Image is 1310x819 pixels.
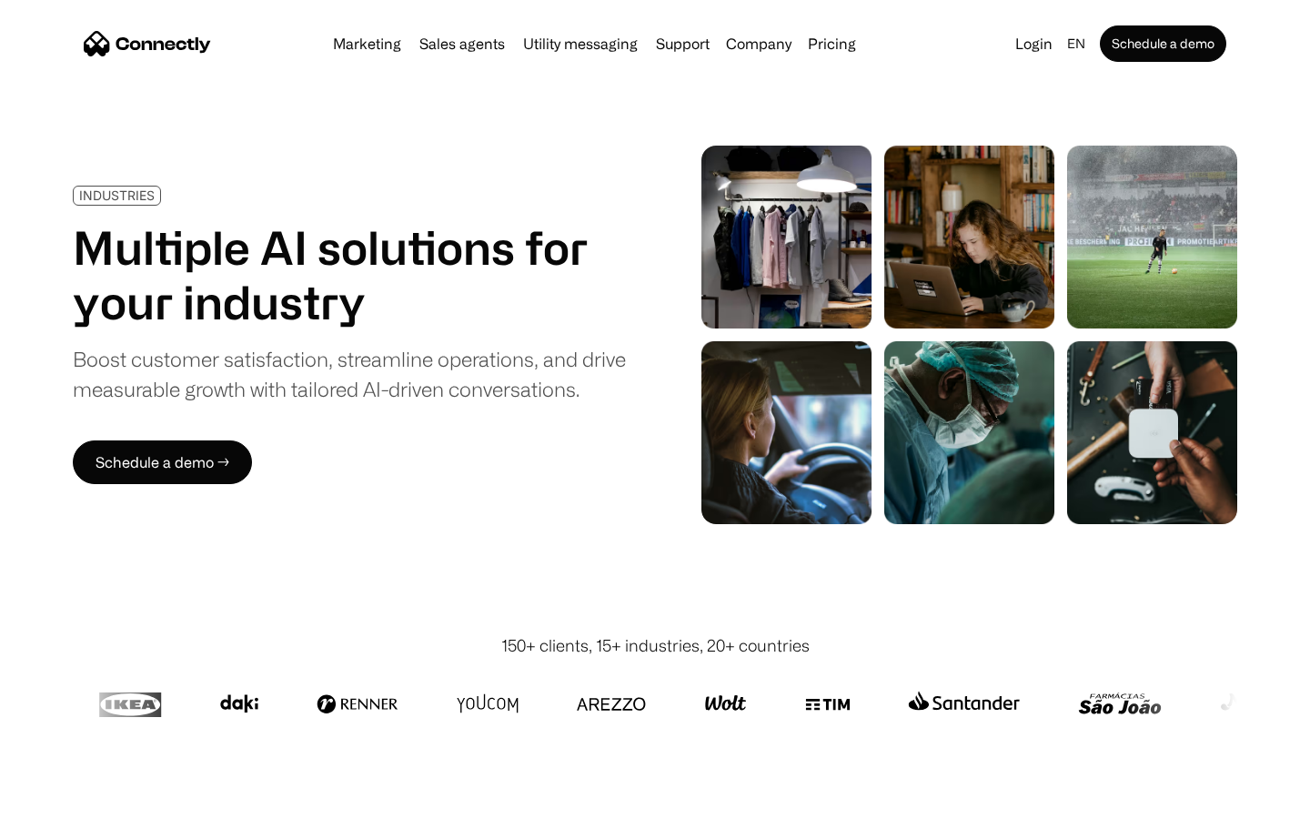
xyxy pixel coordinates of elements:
ul: Language list [36,787,109,813]
div: Company [720,31,797,56]
a: Schedule a demo → [73,440,252,484]
a: home [84,30,211,57]
div: en [1067,31,1085,56]
a: Pricing [801,36,863,51]
a: Schedule a demo [1100,25,1226,62]
a: Support [649,36,717,51]
div: Boost customer satisfaction, streamline operations, and drive measurable growth with tailored AI-... [73,344,626,404]
aside: Language selected: English [18,785,109,813]
div: 150+ clients, 15+ industries, 20+ countries [501,633,810,658]
a: Login [1008,31,1060,56]
div: INDUSTRIES [79,188,155,202]
a: Sales agents [412,36,512,51]
div: en [1060,31,1096,56]
div: Company [726,31,791,56]
a: Marketing [326,36,408,51]
h1: Multiple AI solutions for your industry [73,220,626,329]
a: Utility messaging [516,36,645,51]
